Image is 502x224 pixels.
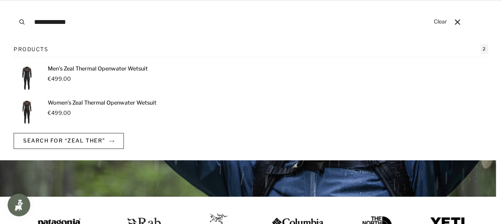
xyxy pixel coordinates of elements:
[48,110,71,116] span: €499.00
[14,99,488,125] a: Women's Zeal Thermal Openwater Wetsuit €499.00
[14,44,488,160] div: Search for “zeal ther”
[14,65,488,91] a: Men's Zeal Thermal Openwater Wetsuit €499.00
[14,45,48,53] p: Products
[48,99,156,107] p: Women's Zeal Thermal Openwater Wetsuit
[8,194,30,216] iframe: Button to open loyalty program pop-up
[14,65,488,125] ul: Products
[23,137,105,144] span: SEARCH FOR “ZEAL THER”
[481,44,488,54] span: 2
[48,75,71,82] span: €499.00
[48,65,148,73] p: Men's Zeal Thermal Openwater Wetsuit
[14,65,40,91] img: Men's Zeal Thermal Openwater Wetsuit
[14,99,40,125] img: Women's Zeal Thermal Openwater Wetsuit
